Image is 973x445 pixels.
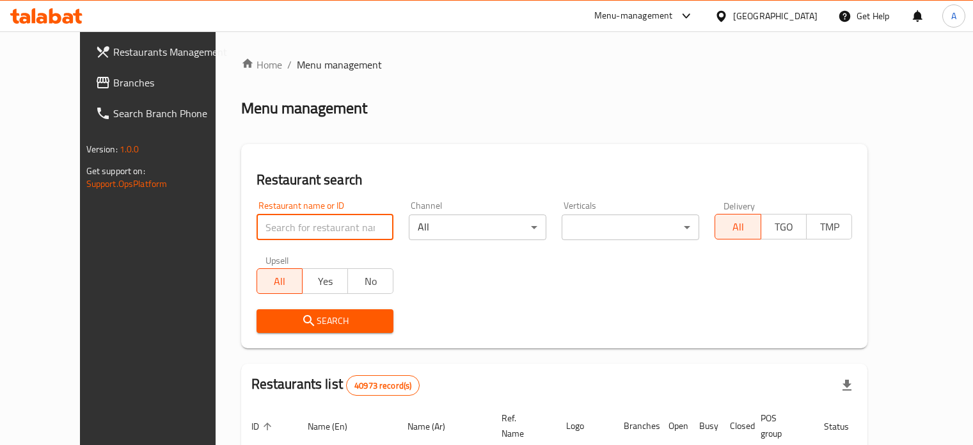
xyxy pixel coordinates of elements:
[346,375,420,396] div: Total records count
[724,201,755,210] label: Delivery
[347,380,419,392] span: 40973 record(s)
[812,218,847,236] span: TMP
[85,67,242,98] a: Branches
[257,309,394,333] button: Search
[308,272,343,291] span: Yes
[733,9,818,23] div: [GEOGRAPHIC_DATA]
[241,57,868,72] nav: breadcrumb
[308,419,364,434] span: Name (En)
[241,57,282,72] a: Home
[86,163,145,179] span: Get support on:
[832,370,862,401] div: Export file
[251,375,420,396] h2: Restaurants list
[120,141,139,158] span: 1.0.0
[85,98,242,129] a: Search Branch Phone
[407,419,462,434] span: Name (Ar)
[85,36,242,67] a: Restaurants Management
[761,214,807,239] button: TGO
[951,9,956,23] span: A
[824,419,866,434] span: Status
[502,410,541,441] span: Ref. Name
[267,313,384,329] span: Search
[86,175,168,192] a: Support.OpsPlatform
[262,272,297,291] span: All
[287,57,292,72] li: /
[257,268,303,294] button: All
[715,214,761,239] button: All
[251,419,276,434] span: ID
[297,57,382,72] span: Menu management
[409,214,546,240] div: All
[562,214,699,240] div: ​
[353,272,388,291] span: No
[241,98,367,118] h2: Menu management
[113,106,232,121] span: Search Branch Phone
[86,141,118,158] span: Version:
[302,268,348,294] button: Yes
[265,255,289,264] label: Upsell
[113,75,232,90] span: Branches
[347,268,393,294] button: No
[766,218,802,236] span: TGO
[113,44,232,60] span: Restaurants Management
[806,214,852,239] button: TMP
[594,8,673,24] div: Menu-management
[257,170,853,190] h2: Restaurant search
[761,410,798,441] span: POS group
[720,218,755,236] span: All
[257,214,394,240] input: Search for restaurant name or ID..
